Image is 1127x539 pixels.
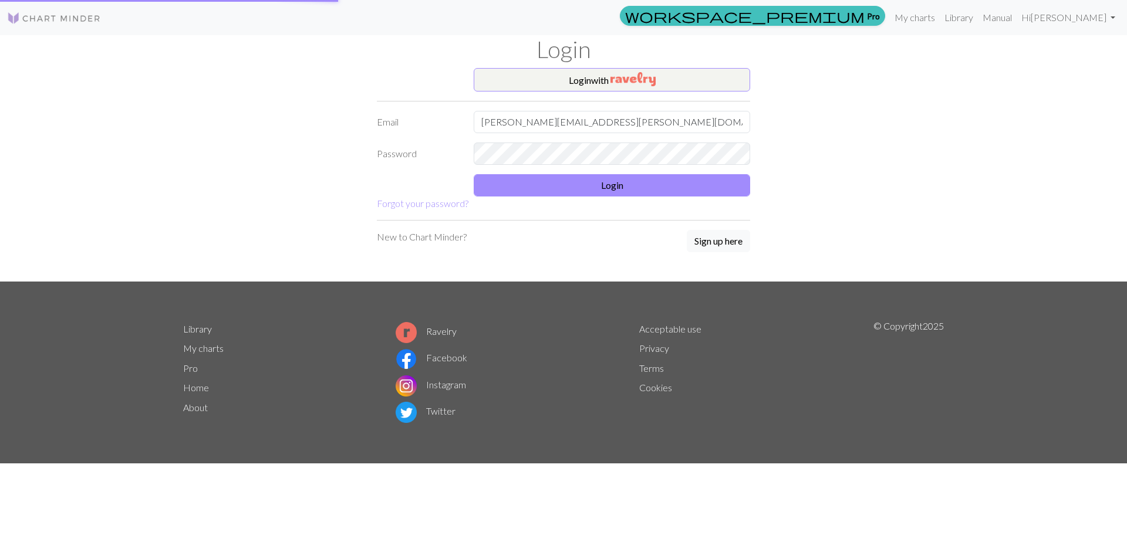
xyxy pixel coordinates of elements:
a: Ravelry [396,326,457,337]
a: Library [183,323,212,334]
button: Sign up here [687,230,750,252]
a: Pro [183,362,198,374]
img: Logo [7,11,101,25]
a: Library [940,6,978,29]
img: Instagram logo [396,375,417,396]
a: Pro [620,6,885,26]
img: Ravelry [610,72,656,86]
img: Twitter logo [396,402,417,423]
iframe: chat widget [1078,492,1115,527]
a: Hi[PERSON_NAME] [1017,6,1120,29]
a: Sign up here [687,230,750,253]
a: Twitter [396,405,455,416]
a: My charts [183,343,224,354]
p: © Copyright 2025 [873,319,944,426]
h1: Login [176,35,951,63]
a: Facebook [396,352,467,363]
a: Acceptable use [639,323,701,334]
a: Manual [978,6,1017,29]
a: Home [183,382,209,393]
a: Privacy [639,343,669,354]
button: Login [474,174,750,196]
a: Forgot your password? [377,198,468,209]
button: Loginwith [474,68,750,91]
img: Ravelry logo [396,322,417,343]
a: About [183,402,208,413]
a: Terms [639,362,664,374]
span: workspace_premium [625,8,865,24]
a: My charts [890,6,940,29]
a: Instagram [396,379,466,390]
img: Facebook logo [396,348,417,369]
label: Email [370,111,467,133]
label: Password [370,143,467,165]
a: Cookies [639,382,672,393]
p: New to Chart Minder? [377,230,467,244]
